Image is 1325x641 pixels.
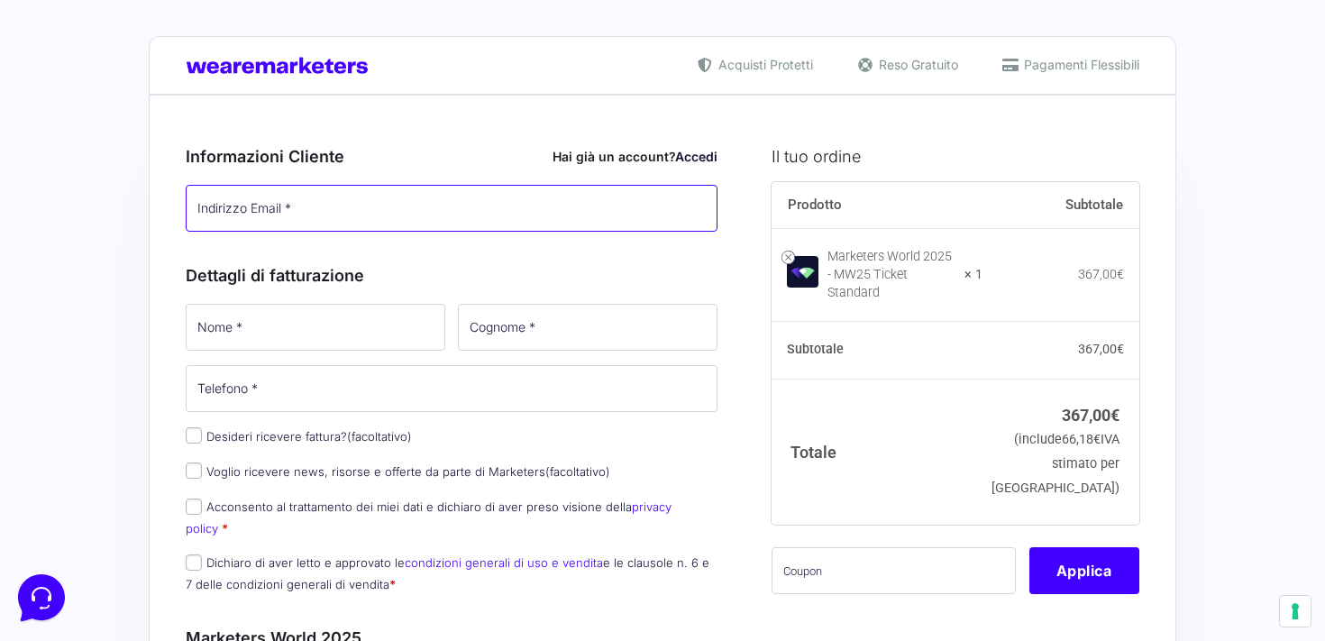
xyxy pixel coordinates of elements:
input: Voglio ricevere news, risorse e offerte da parte di Marketers(facoltativo) [186,462,202,479]
button: Aiuto [235,475,346,517]
input: Indirizzo Email * [186,185,717,232]
label: Voglio ricevere news, risorse e offerte da parte di Marketers [186,464,610,479]
img: dark [58,101,94,137]
label: Desideri ricevere fattura? [186,429,412,444]
input: Acconsento al trattamento dei miei dati e dichiaro di aver preso visione dellaprivacy policy [186,499,202,515]
input: Cerca un articolo... [41,262,295,280]
span: 66,18 [1062,432,1101,447]
button: Messaggi [125,475,236,517]
span: € [1117,342,1124,356]
label: Acconsento al trattamento dei miei dati e dichiaro di aver preso visione della [186,499,672,535]
span: Acquisti Protetti [714,55,813,74]
button: Home [14,475,125,517]
a: privacy policy [186,499,672,535]
bdi: 367,00 [1078,267,1124,281]
th: Subtotale [772,322,983,380]
span: Trova una risposta [29,224,141,238]
button: Le tue preferenze relative al consenso per le tecnologie di tracciamento [1280,596,1311,627]
label: Dichiaro di aver letto e approvato le e le clausole n. 6 e 7 delle condizioni generali di vendita [186,555,709,591]
h2: Ciao da Marketers 👋 [14,14,303,43]
img: dark [87,101,123,137]
a: condizioni generali di uso e vendita [405,555,603,570]
span: (facoltativo) [545,464,610,479]
span: € [1093,432,1101,447]
a: Apri Centro Assistenza [192,224,332,238]
h3: Il tuo ordine [772,144,1139,169]
span: € [1117,267,1124,281]
th: Prodotto [772,182,983,229]
img: dark [29,101,65,137]
p: Aiuto [278,500,304,517]
strong: × 1 [964,266,982,284]
button: Applica [1029,547,1139,594]
input: Desideri ricevere fattura?(facoltativo) [186,427,202,444]
input: Dichiaro di aver letto e approvato lecondizioni generali di uso e venditae le clausole n. 6 e 7 d... [186,554,202,571]
div: Marketers World 2025 - MW25 Ticket Standard [827,248,954,302]
bdi: 367,00 [1078,342,1124,356]
a: Accedi [675,149,717,164]
iframe: Customerly Messenger Launcher [14,571,69,625]
input: Telefono * [186,365,717,412]
input: Nome * [186,304,445,351]
button: Inizia una conversazione [29,151,332,188]
th: Totale [772,379,983,524]
h3: Informazioni Cliente [186,144,717,169]
p: Home [54,500,85,517]
span: Inizia una conversazione [117,162,266,177]
span: Pagamenti Flessibili [1019,55,1139,74]
input: Cognome * [458,304,717,351]
bdi: 367,00 [1062,406,1119,425]
span: (facoltativo) [347,429,412,444]
th: Subtotale [982,182,1139,229]
small: (include IVA stimato per [GEOGRAPHIC_DATA]) [991,432,1119,496]
span: € [1110,406,1119,425]
input: Coupon [772,547,1016,594]
h3: Dettagli di fatturazione [186,263,717,288]
span: Reso Gratuito [874,55,958,74]
div: Hai già un account? [553,147,717,166]
span: Le tue conversazioni [29,72,153,87]
img: Marketers World 2025 - MW25 Ticket Standard [787,256,818,288]
p: Messaggi [156,500,205,517]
